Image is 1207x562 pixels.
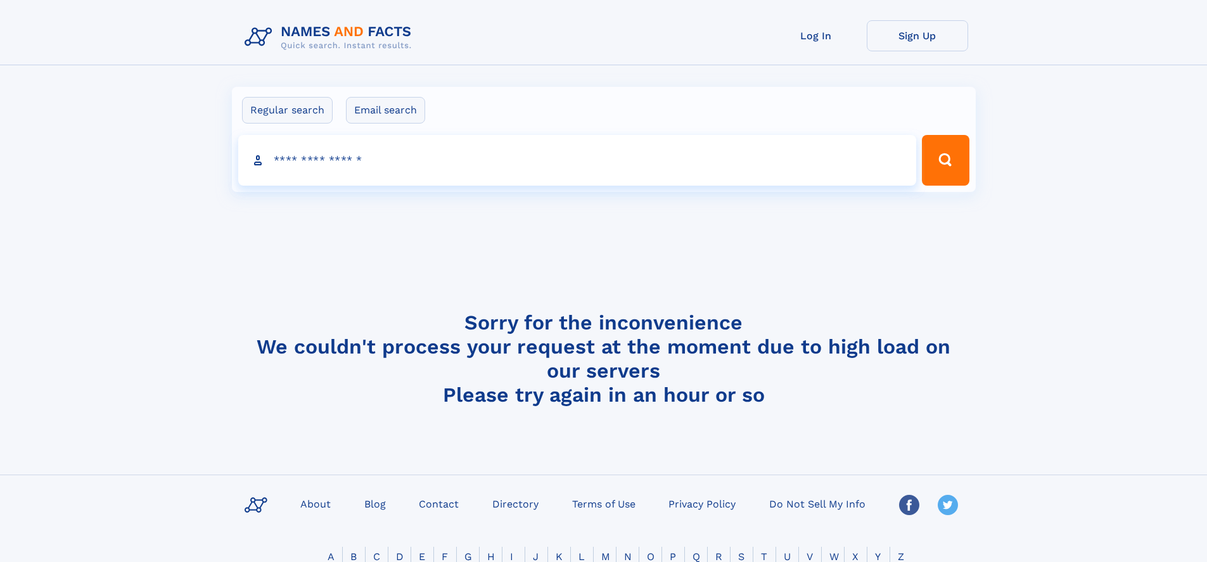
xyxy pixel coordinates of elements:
label: Email search [346,97,425,124]
a: Privacy Policy [663,494,741,513]
a: Do Not Sell My Info [764,494,871,513]
a: Directory [487,494,544,513]
a: Contact [414,494,464,513]
button: Search Button [922,135,969,186]
a: Log In [765,20,867,51]
a: Blog [359,494,391,513]
a: Sign Up [867,20,968,51]
a: About [295,494,336,513]
a: Terms of Use [567,494,641,513]
img: Facebook [899,495,919,515]
input: search input [238,135,917,186]
img: Twitter [938,495,958,515]
label: Regular search [242,97,333,124]
h4: Sorry for the inconvenience We couldn't process your request at the moment due to high load on ou... [239,310,968,407]
img: Logo Names and Facts [239,20,422,54]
